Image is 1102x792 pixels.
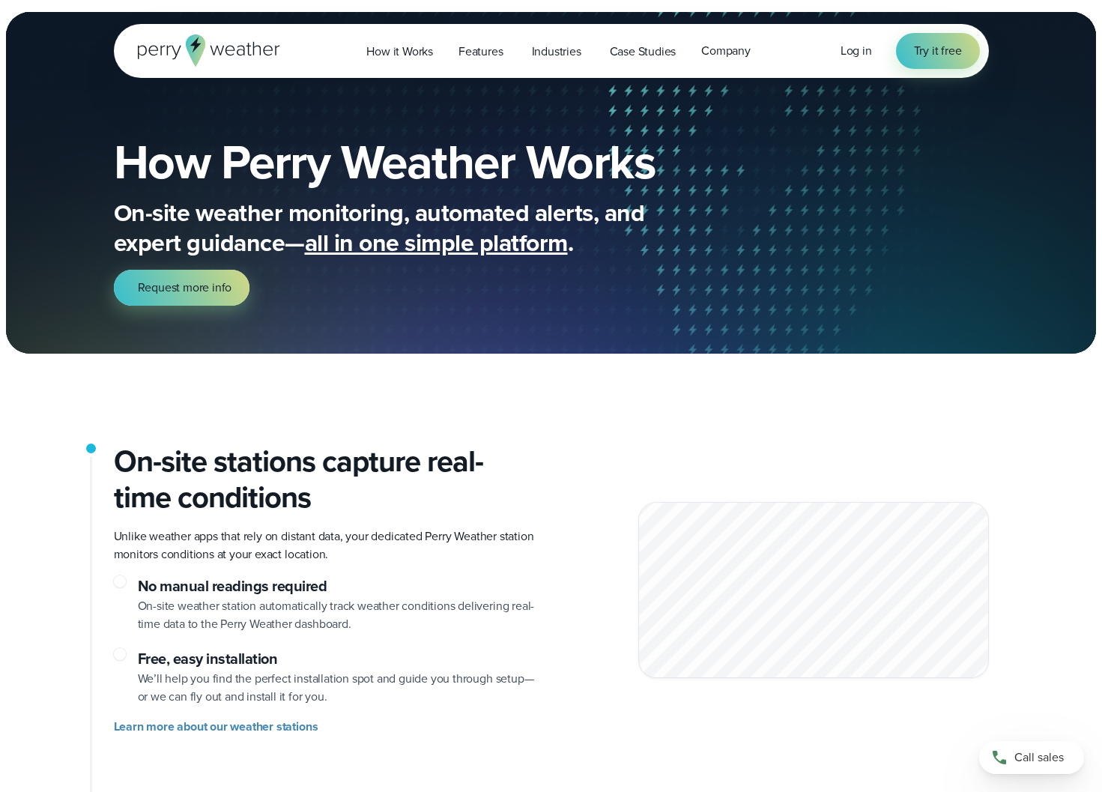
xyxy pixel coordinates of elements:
span: How it Works [366,43,433,61]
span: Try it free [914,42,962,60]
span: Case Studies [610,43,676,61]
a: Learn more about our weather stations [114,718,324,736]
h3: No manual readings required [138,575,539,597]
span: Company [701,42,751,60]
a: Try it free [896,33,980,69]
h3: Free, easy installation [138,648,539,670]
span: Call sales [1014,749,1064,767]
span: all in one simple platform [305,225,568,261]
h2: On-site stations capture real-time conditions [114,444,539,516]
a: Log in [841,42,872,60]
a: How it Works [354,36,446,67]
p: On-site weather monitoring, automated alerts, and expert guidance— . [114,198,713,258]
span: Request more info [138,279,232,297]
span: Log in [841,42,872,59]
p: Unlike weather apps that rely on distant data, your dedicated Perry Weather station monitors cond... [114,528,539,563]
a: Case Studies [597,36,689,67]
span: Industries [532,43,581,61]
a: Request more info [114,270,250,306]
p: On-site weather station automatically track weather conditions delivering real-time data to the P... [138,597,539,633]
a: Call sales [979,741,1084,774]
span: Features [458,43,503,61]
p: We’ll help you find the perfect installation spot and guide you through setup—or we can fly out a... [138,670,539,706]
h1: How Perry Weather Works [114,138,764,186]
span: Learn more about our weather stations [114,718,318,736]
